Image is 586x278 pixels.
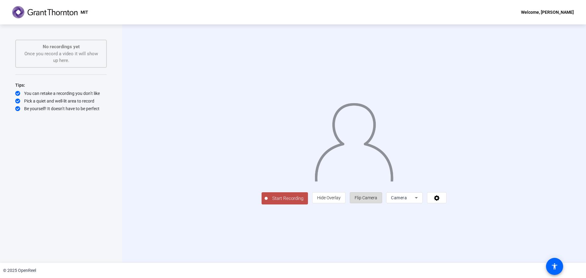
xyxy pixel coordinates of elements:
button: Start Recording [262,192,308,204]
div: Pick a quiet and well-lit area to record [15,98,107,104]
p: No recordings yet [22,43,100,50]
span: Flip Camera [355,195,377,200]
button: Hide Overlay [312,192,345,203]
span: Start Recording [268,195,308,202]
div: © 2025 OpenReel [3,267,36,274]
span: Hide Overlay [317,195,341,200]
span: Camera [391,195,407,200]
div: Tips: [15,81,107,89]
p: MIT [81,9,88,16]
img: OpenReel logo [12,6,78,18]
div: Once you record a video it will show up here. [22,43,100,64]
div: You can retake a recording you don’t like [15,90,107,96]
div: Be yourself! It doesn’t have to be perfect [15,106,107,112]
img: overlay [314,98,394,182]
mat-icon: accessibility [551,263,558,270]
button: Flip Camera [350,192,382,203]
div: Welcome, [PERSON_NAME] [521,9,574,16]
